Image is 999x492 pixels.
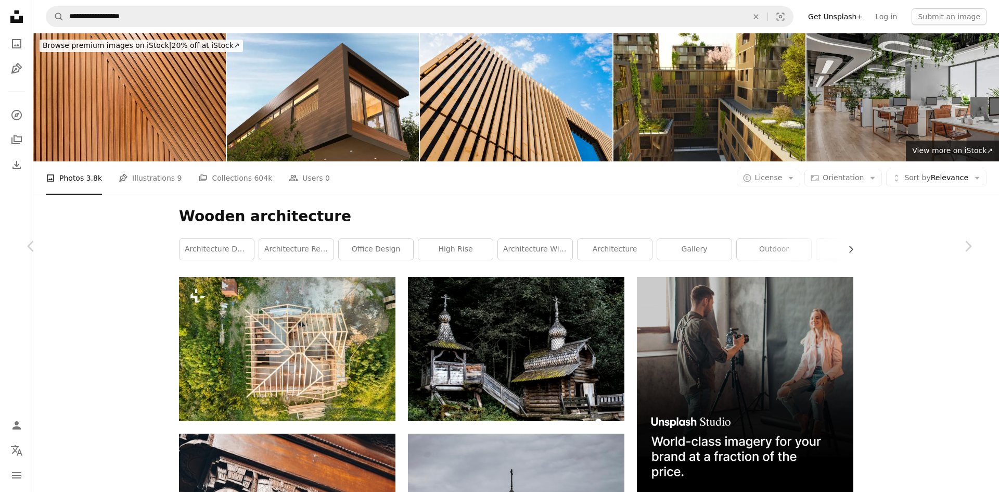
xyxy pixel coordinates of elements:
[737,170,801,186] button: License
[804,170,882,186] button: Orientation
[179,277,395,421] img: Aerial view of unfinished brick house with wooden roof structure under construction.
[408,277,624,421] img: an old log cabin with a steeple and a steeple on the roof
[198,161,272,195] a: Collections 604k
[6,440,27,461] button: Language
[806,33,999,161] img: A modern open-plan office with abundant natural light, minimalist decor, and collaborative workst...
[498,239,572,260] a: architecture window
[613,33,806,161] img: Green buildings
[578,239,652,260] a: architecture
[119,161,182,195] a: Illustrations 9
[737,239,811,260] a: outdoor
[816,239,891,260] a: wood
[6,415,27,436] a: Log in / Sign up
[179,207,853,226] h1: Wooden architecture
[904,173,968,183] span: Relevance
[869,8,903,25] a: Log in
[937,196,999,296] a: Next
[823,173,864,182] span: Orientation
[259,239,334,260] a: architecture rendering
[886,170,987,186] button: Sort byRelevance
[289,161,330,195] a: Users 0
[802,8,869,25] a: Get Unsplash+
[33,33,249,58] a: Browse premium images on iStock|20% off at iStock↗
[33,33,226,161] img: Wooden plank wall background
[912,146,993,155] span: View more on iStock ↗
[339,239,413,260] a: office design
[254,172,272,184] span: 604k
[6,130,27,150] a: Collections
[6,33,27,54] a: Photos
[40,40,243,52] div: 20% off at iStock ↗
[768,7,793,27] button: Visual search
[408,344,624,354] a: an old log cabin with a steeple and a steeple on the roof
[6,155,27,175] a: Download History
[46,7,64,27] button: Search Unsplash
[904,173,930,182] span: Sort by
[6,58,27,79] a: Illustrations
[6,465,27,486] button: Menu
[745,7,767,27] button: Clear
[227,33,419,161] img: Beautiful modern house and beautiful sky
[657,239,732,260] a: gallery
[841,239,853,260] button: scroll list to the right
[912,8,987,25] button: Submit an image
[325,172,330,184] span: 0
[755,173,783,182] span: License
[179,344,395,354] a: Aerial view of unfinished brick house with wooden roof structure under construction.
[6,105,27,125] a: Explore
[906,141,999,161] a: View more on iStock↗
[418,239,493,260] a: high rise
[420,33,612,161] img: Wood Facade - Modern Architecture
[177,172,182,184] span: 9
[46,6,793,27] form: Find visuals sitewide
[180,239,254,260] a: architecture dome
[43,41,171,49] span: Browse premium images on iStock |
